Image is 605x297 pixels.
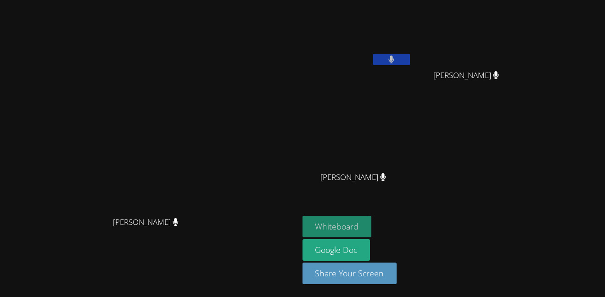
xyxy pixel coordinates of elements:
[302,239,370,261] a: Google Doc
[320,171,386,184] span: [PERSON_NAME]
[433,69,499,82] span: [PERSON_NAME]
[302,263,397,284] button: Share Your Screen
[113,216,179,229] span: [PERSON_NAME]
[302,216,372,237] button: Whiteboard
